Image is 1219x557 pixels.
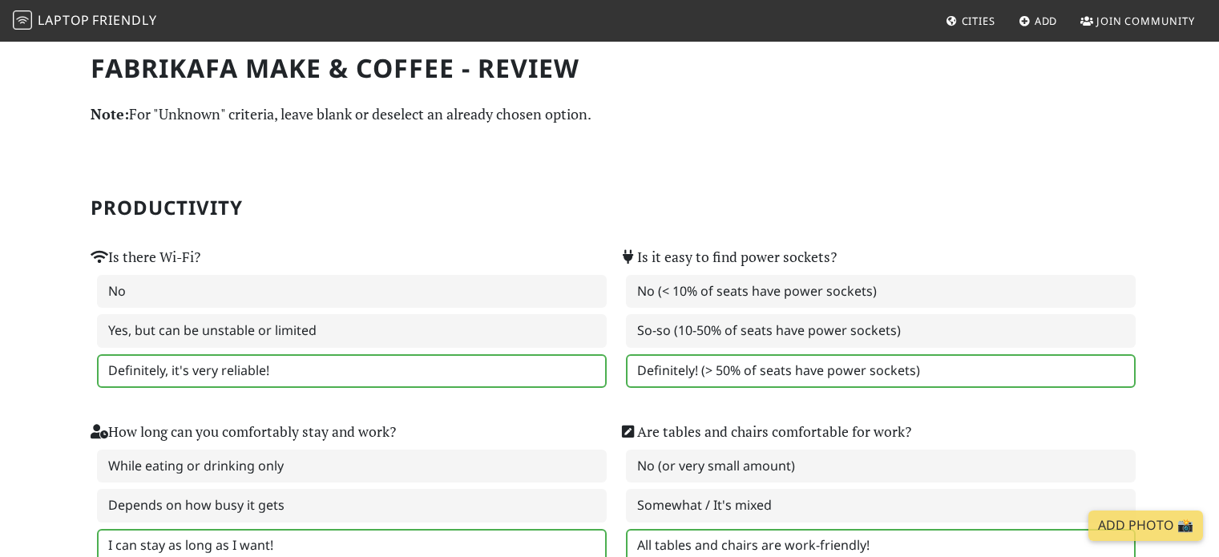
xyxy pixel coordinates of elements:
span: Cities [962,14,995,28]
label: While eating or drinking only [97,450,607,483]
label: Yes, but can be unstable or limited [97,314,607,348]
p: For "Unknown" criteria, leave blank or deselect an already chosen option. [91,103,1129,126]
label: Is there Wi-Fi? [91,246,200,268]
a: Add [1012,6,1064,35]
label: Definitely! (> 50% of seats have power sockets) [626,354,1136,388]
span: Friendly [92,11,156,29]
label: Is it easy to find power sockets? [620,246,837,268]
label: So-so (10-50% of seats have power sockets) [626,314,1136,348]
img: LaptopFriendly [13,10,32,30]
a: LaptopFriendly LaptopFriendly [13,7,157,35]
label: No (or very small amount) [626,450,1136,483]
label: No [97,275,607,309]
label: Are tables and chairs comfortable for work? [620,421,911,443]
label: How long can you comfortably stay and work? [91,421,396,443]
span: Join Community [1096,14,1195,28]
label: Definitely, it's very reliable! [97,354,607,388]
a: Add Photo 📸 [1088,511,1203,541]
label: Depends on how busy it gets [97,489,607,523]
label: No (< 10% of seats have power sockets) [626,275,1136,309]
span: Add [1035,14,1058,28]
label: Somewhat / It's mixed [626,489,1136,523]
h1: Fabrikafa Make & Coffee - Review [91,53,1129,83]
a: Join Community [1074,6,1201,35]
span: Laptop [38,11,90,29]
a: Cities [939,6,1002,35]
strong: Note: [91,104,129,123]
h2: Productivity [91,196,1129,220]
